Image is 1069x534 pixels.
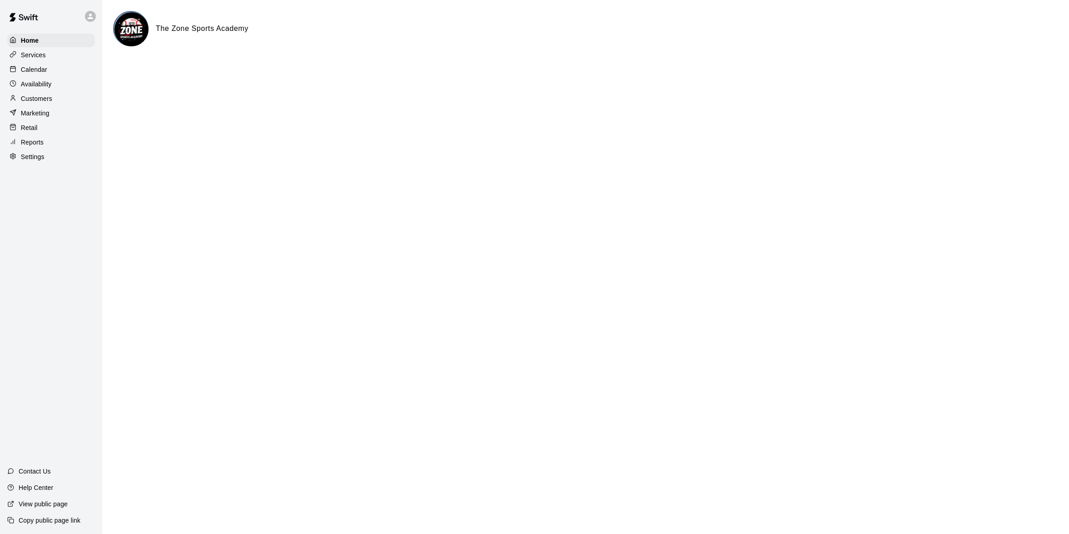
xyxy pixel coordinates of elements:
[7,63,95,76] a: Calendar
[7,77,95,91] a: Availability
[21,123,38,132] p: Retail
[114,12,148,46] img: The Zone Sports Academy logo
[19,499,68,509] p: View public page
[21,36,39,45] p: Home
[7,106,95,120] a: Marketing
[21,80,52,89] p: Availability
[7,121,95,135] a: Retail
[7,150,95,164] a: Settings
[19,516,80,525] p: Copy public page link
[19,483,53,492] p: Help Center
[7,135,95,149] a: Reports
[21,152,45,161] p: Settings
[21,109,49,118] p: Marketing
[21,50,46,60] p: Services
[21,65,47,74] p: Calendar
[156,23,248,35] h6: The Zone Sports Academy
[7,92,95,105] a: Customers
[19,467,51,476] p: Contact Us
[7,48,95,62] a: Services
[7,34,95,47] a: Home
[21,138,44,147] p: Reports
[21,94,52,103] p: Customers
